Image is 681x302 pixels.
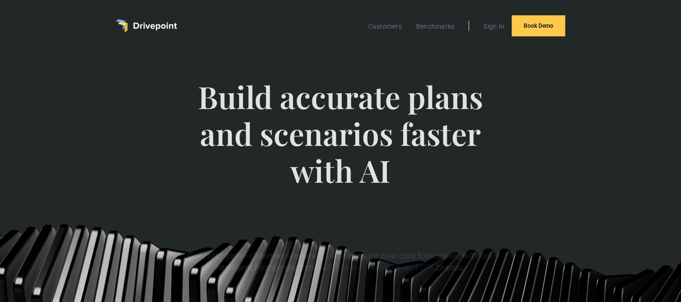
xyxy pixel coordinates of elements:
a: home [116,19,177,33]
a: Book Demo [512,15,565,36]
a: Benchmarks [411,20,460,33]
span: Build accurate plans and scenarios faster with AI [186,78,494,208]
a: Sign In [479,20,509,33]
a: Customers [363,20,406,33]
